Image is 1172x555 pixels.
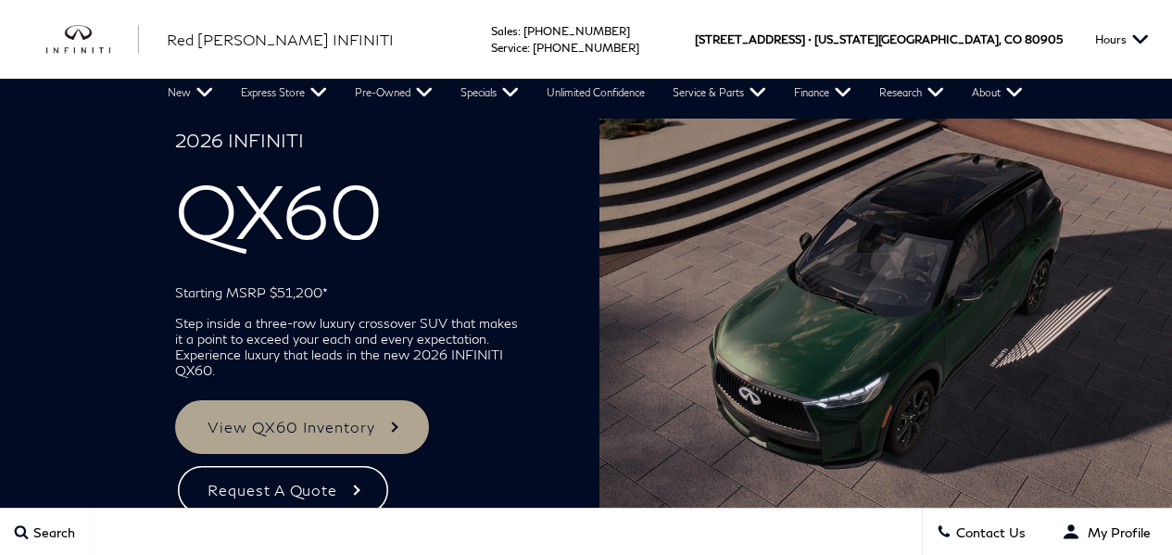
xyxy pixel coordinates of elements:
nav: Main Navigation [154,79,1037,107]
a: [PHONE_NUMBER] [523,24,630,38]
a: Red [PERSON_NAME] INFINITI [167,29,394,51]
h1: QX60 [175,129,528,270]
a: Finance [780,79,865,107]
a: Research [865,79,958,107]
img: 2026 INFINITI QX60 [599,119,1172,528]
span: Sales [491,24,518,38]
a: About [958,79,1037,107]
p: Starting MSRP $51,200* [175,284,528,300]
a: Express Store [227,79,341,107]
span: 2026 INFINITI [175,129,528,166]
a: [PHONE_NUMBER] [533,41,639,55]
span: : [518,24,521,38]
a: New [154,79,227,107]
a: [STREET_ADDRESS] • [US_STATE][GEOGRAPHIC_DATA], CO 80905 [695,32,1063,46]
button: user-profile-menu [1040,509,1172,555]
a: Service & Parts [659,79,780,107]
a: View QX60 Inventory [175,400,429,454]
a: infiniti [46,25,139,55]
img: INFINITI [46,25,139,55]
span: : [527,41,530,55]
span: My Profile [1080,524,1151,540]
a: Request A Quote [175,463,391,517]
a: Unlimited Confidence [533,79,659,107]
span: Search [29,524,75,540]
a: Specials [447,79,533,107]
span: Service [491,41,527,55]
span: Contact Us [951,524,1026,540]
p: Step inside a three-row luxury crossover SUV that makes it a point to exceed your each and every ... [175,315,528,378]
span: Red [PERSON_NAME] INFINITI [167,31,394,48]
a: Pre-Owned [341,79,447,107]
